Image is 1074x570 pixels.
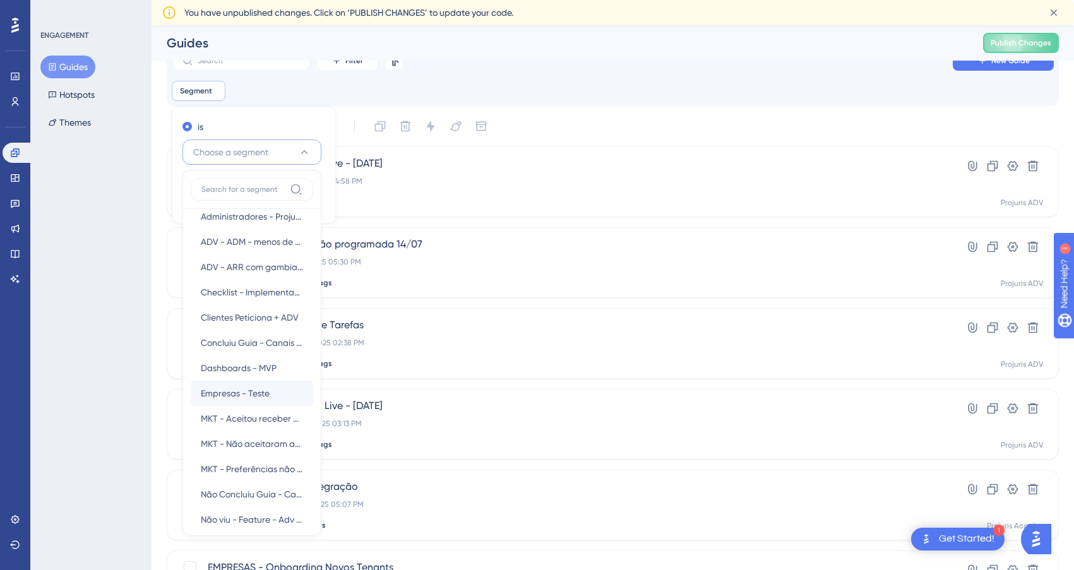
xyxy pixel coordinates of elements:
[201,234,303,249] span: ADV - ADM - menos de 20 Procs
[40,56,95,78] button: Guides
[30,3,79,18] span: Need Help?
[40,83,102,106] button: Hotspots
[182,140,321,165] button: Choose a segment
[208,318,917,333] span: ADV - Migração Painel de Tarefas
[316,50,379,71] button: Filter
[191,406,313,431] button: MKT - Aceitou receber avisos
[88,6,92,16] div: 1
[201,386,270,401] span: Empresas - Teste
[939,532,994,546] div: Get Started!
[983,33,1059,53] button: Publish Changes
[1001,278,1043,288] div: Projuris ADV
[201,512,303,527] span: Não viu - Feature - Adv Concentrado
[208,499,917,509] div: Last Updated: 01 de ago. de 2025 05:07 PM
[191,431,313,456] button: MKT - Não aceitaram avisos
[201,285,303,300] span: Checklist - Implementação não completo
[208,398,917,413] span: Projuris ADV na prática - Live - [DATE]
[184,5,513,20] span: You have unpublished changes. Click on ‘PUBLISH CHANGES’ to update your code.
[191,355,313,381] button: Dashboards - MVP
[191,507,313,532] button: Não viu - Feature - Adv Concentrado
[201,209,303,224] span: Administradores - Projuris ADV
[191,381,313,406] button: Empresas - Teste
[201,310,299,325] span: Clientes Peticiona + ADV
[1001,359,1043,369] div: Projuris ADV
[208,479,917,494] span: Acordos - Canais de Integração
[40,111,98,134] button: Themes
[201,461,303,477] span: MKT - Preferências não respondeu
[201,487,303,502] span: Não Concluiu Guia - Canais de Integração
[40,30,88,40] div: ENGAGEMENT
[953,50,1054,71] button: New Guide
[191,330,313,355] button: Concluiu Guia - Canais de Integração
[191,254,313,280] button: ADV - ARR com gambiarra nos planos de contas
[191,204,313,229] button: Administradores - Projuris ADV
[180,86,212,96] span: Segment
[201,436,303,451] span: MKT - Não aceitaram avisos
[208,237,917,252] span: Copy - ADV - Manutenção programada 14/07
[208,257,917,267] div: Last Updated: 11 de ago. de 2025 05:30 PM
[919,531,934,547] img: launcher-image-alternative-text
[991,38,1051,48] span: Publish Changes
[993,525,1005,536] div: 1
[191,229,313,254] button: ADV - ADM - menos de 20 Procs
[345,56,363,66] span: Filter
[201,259,303,275] span: ADV - ARR com gambiarra nos planos de contas
[191,456,313,482] button: MKT - Preferências não respondeu
[201,411,303,426] span: MKT - Aceitou receber avisos
[1001,198,1043,208] div: Projuris ADV
[208,176,917,186] div: Last Updated: 13 de ago. de 2025 04:58 PM
[191,305,313,330] button: Clientes Peticiona + ADV
[198,56,300,65] input: Search
[208,156,917,171] span: Projuris ADV na prática - Live - [DATE]
[1001,440,1043,450] div: Projuris ADV
[911,528,1005,550] div: Open Get Started! checklist, remaining modules: 1
[1021,520,1059,558] iframe: UserGuiding AI Assistant Launcher
[167,34,952,52] div: Guides
[201,360,277,376] span: Dashboards - MVP
[193,145,268,160] span: Choose a segment
[987,521,1043,531] div: Projuris Acordos
[201,335,303,350] span: Concluiu Guia - Canais de Integração
[208,419,917,429] div: Last Updated: 06 de ago. de 2025 03:13 PM
[191,482,313,507] button: Não Concluiu Guia - Canais de Integração
[191,280,313,305] button: Checklist - Implementação não completo
[208,338,917,348] div: Last Updated: 08 de ago. de 2025 02:38 PM
[198,119,203,134] label: is
[991,56,1030,66] span: New Guide
[201,184,285,194] input: Search for a segment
